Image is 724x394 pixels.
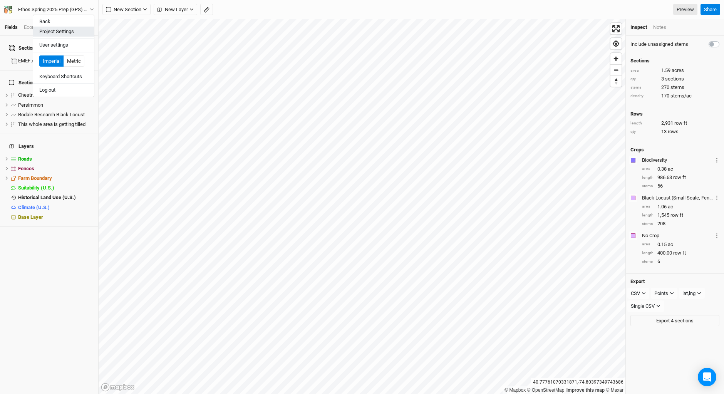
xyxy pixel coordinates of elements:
[668,128,679,135] span: rows
[630,76,657,82] div: qty
[33,40,94,50] button: User settings
[610,23,622,34] button: Enter fullscreen
[24,24,48,31] div: Economics
[18,6,90,13] div: Ethos Spring 2025 Prep (GPS) as built
[672,67,684,74] span: acres
[18,58,94,64] div: EMEF / Rodale 2025
[18,194,76,200] span: Historical Land Use (U.S.)
[668,241,673,248] span: ac
[5,139,94,154] h4: Layers
[642,220,719,227] div: 208
[630,120,719,127] div: 2,931
[714,156,719,164] button: Crop Usage
[642,259,654,265] div: stems
[642,183,654,189] div: stems
[642,232,713,239] div: No Crop
[566,387,605,393] a: Improve this map
[606,387,623,393] a: Maxar
[610,38,622,49] span: Find my location
[642,175,654,181] div: length
[18,156,32,162] span: Roads
[670,84,684,91] span: stems
[630,315,719,327] button: Export 4 sections
[642,166,654,172] div: area
[18,185,94,191] div: Suitability (U.S.)
[610,64,622,75] button: Zoom out
[631,302,655,310] div: Single CSV
[642,213,654,218] div: length
[610,53,622,64] button: Zoom in
[18,175,52,181] span: Farm Boundary
[18,214,43,220] span: Base Layer
[33,72,94,82] button: Keyboard Shortcuts
[630,93,657,99] div: density
[630,75,719,82] div: 3
[642,194,713,201] div: Black Locust (Small Scale, Fenceposts Only)
[33,17,94,27] button: Back
[630,278,719,285] h4: Export
[630,121,657,126] div: length
[33,27,94,37] button: Project Settings
[642,212,719,219] div: 1,545
[642,174,719,181] div: 986.63
[504,387,526,393] a: Mapbox
[642,250,654,256] div: length
[18,102,43,108] span: Persimmon
[630,24,647,31] div: Inspect
[673,4,697,15] a: Preview
[18,166,94,172] div: Fences
[102,4,151,15] button: New Section
[527,387,565,393] a: OpenStreetMap
[5,24,18,30] a: Fields
[630,129,657,135] div: qty
[630,147,644,153] h4: Crops
[18,156,94,162] div: Roads
[631,290,640,297] div: CSV
[668,166,673,173] span: ac
[642,241,719,248] div: 0.15
[630,85,657,91] div: stems
[610,65,622,75] span: Zoom out
[610,76,622,87] span: Reset bearing to north
[630,67,719,74] div: 1.59
[642,203,719,210] div: 1.06
[18,205,50,210] span: Climate (U.S.)
[18,166,34,171] span: Fences
[18,194,94,201] div: Historical Land Use (U.S.)
[18,214,94,220] div: Base Layer
[679,288,705,299] button: lat,lng
[630,92,719,99] div: 170
[651,288,677,299] button: Points
[630,58,719,64] h4: Sections
[18,185,54,191] span: Suitability (U.S.)
[653,24,666,31] div: Notes
[200,4,213,15] button: Shortcut: M
[64,55,84,67] button: Metric
[33,85,94,95] button: Log out
[654,290,668,297] div: Points
[18,92,70,98] span: Chestnut and Hazelnuts
[18,92,94,98] div: Chestnut and Hazelnuts
[642,241,654,247] div: area
[668,203,673,210] span: ac
[18,205,94,211] div: Climate (U.S.)
[714,231,719,240] button: Crop Usage
[642,250,719,257] div: 400.00
[673,250,686,257] span: row ft
[630,84,719,91] div: 270
[698,368,716,386] div: Open Intercom Messenger
[682,290,696,297] div: lat,lng
[610,75,622,87] button: Reset bearing to north
[670,212,683,219] span: row ft
[18,121,85,127] span: This whole area is getting tilled
[157,6,188,13] span: New Layer
[674,120,687,127] span: row ft
[99,19,625,394] canvas: Map
[4,5,94,14] button: Ethos Spring 2025 Prep (GPS) as built
[665,75,684,82] span: sections
[630,111,719,117] h4: Rows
